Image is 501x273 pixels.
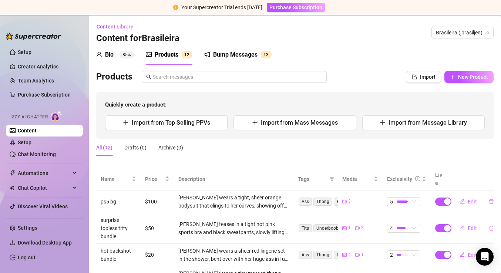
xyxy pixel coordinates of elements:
[141,244,174,266] td: $20
[204,51,210,57] span: notification
[174,168,293,191] th: Description
[387,175,412,183] div: Exclusivity
[18,78,54,84] a: Team Analytics
[334,198,358,206] span: Bedroom
[458,74,488,80] span: New Product
[173,5,178,10] span: exclamation-circle
[10,240,16,246] span: download
[313,224,342,232] span: Underboob
[96,191,141,213] td: ps5 bg
[483,222,500,234] button: delete
[361,251,364,258] span: 1
[313,251,332,259] span: Thong
[267,3,325,12] button: Purchase Subscription
[96,213,141,244] td: surprise topless titty bundle
[178,220,289,236] div: [PERSON_NAME] teases in a tight hot pink sports bra and black sweatpants, slowly lifting her top ...
[146,74,151,80] span: search
[468,252,477,258] span: Edit
[51,111,62,121] img: AI Chatter
[146,51,152,57] span: picture
[348,225,351,232] span: 1
[299,251,312,259] span: Ass
[460,199,465,204] span: edit
[96,71,132,83] h3: Products
[96,51,102,57] span: user
[18,225,37,231] a: Settings
[415,176,420,181] span: info-circle
[420,74,436,80] span: Import
[299,224,312,232] span: Tits
[178,193,289,210] div: [PERSON_NAME] wears a tight, sheer orange bodysuit that clings to her curves, showing off her thi...
[390,224,393,232] span: 4
[267,4,325,10] a: Purchase Subscription
[18,92,71,98] a: Purchase Subscription
[362,115,485,130] button: Import from Message Library
[334,251,355,259] span: Lingerie
[96,33,179,44] h3: Content for Brasileira
[263,52,266,57] span: 1
[213,50,258,59] div: Bump Messages
[187,52,189,57] span: 2
[10,170,16,176] span: thunderbolt
[96,168,141,191] th: Name
[342,175,372,183] span: Media
[96,21,139,33] button: Content Library
[361,225,364,232] span: 3
[181,4,264,10] span: Your Supercreator Trial ends [DATE].
[141,213,174,244] td: $50
[342,199,347,204] span: video-camera
[123,119,129,125] span: plus
[269,4,322,10] span: Purchase Subscription
[389,119,467,126] span: Import from Message Library
[293,168,338,191] th: Tags
[10,185,14,191] img: Chat Copilot
[412,74,417,80] span: import
[468,225,477,231] span: Edit
[348,251,351,258] span: 4
[96,144,112,152] div: All (12)
[460,252,465,257] span: edit
[105,50,114,59] div: Bio
[261,119,338,126] span: Import from Mass Messages
[97,24,133,30] span: Content Library
[18,128,37,134] a: Content
[444,71,494,83] button: New Product
[145,175,164,183] span: Price
[18,139,31,145] a: Setup
[141,191,174,213] td: $100
[266,52,269,57] span: 3
[18,61,77,73] a: Creator Analytics
[355,226,360,230] span: video-camera
[10,114,48,121] span: Izzy AI Chatter
[155,50,178,59] div: Products
[6,33,61,40] img: logo-BBDzfeDw.svg
[96,244,141,266] td: hot backshot bundle
[348,198,351,205] span: 3
[120,51,134,58] sup: 85%
[313,198,332,206] span: Thong
[233,115,356,130] button: Import from Mass Messages
[489,226,494,231] span: delete
[431,168,449,191] th: Live
[460,225,465,230] span: edit
[181,51,192,58] sup: 12
[454,249,483,261] button: Edit
[476,248,494,266] div: Open Intercom Messenger
[390,198,393,206] span: 5
[18,203,68,209] a: Discover Viral Videos
[330,177,334,181] span: filter
[18,49,31,55] a: Setup
[178,247,289,263] div: [PERSON_NAME] wears a sheer red lingerie set in the shower, bent over with her huge ass in full v...
[105,101,167,108] strong: Quickly create a product:
[380,119,386,125] span: plus
[342,253,347,257] span: picture
[260,51,272,58] sup: 13
[390,251,393,259] span: 2
[406,71,441,83] button: Import
[298,175,327,183] span: Tags
[105,115,228,130] button: Import from Top Selling PPVs
[18,240,72,246] span: Download Desktop App
[18,182,70,194] span: Chat Copilot
[355,253,360,257] span: video-camera
[153,73,322,81] input: Search messages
